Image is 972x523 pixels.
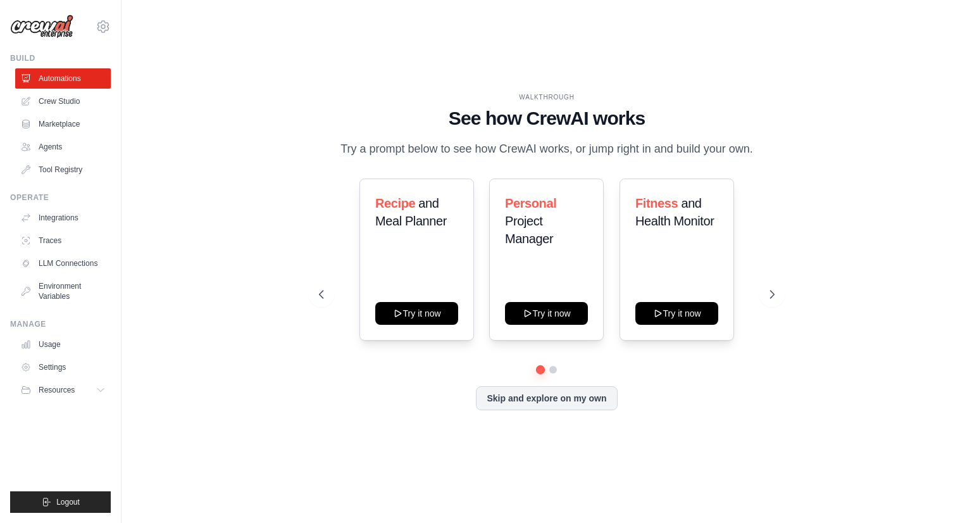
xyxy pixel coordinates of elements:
a: Crew Studio [15,91,111,111]
div: Build [10,53,111,63]
span: Personal [505,196,556,210]
a: Marketplace [15,114,111,134]
img: Logo [10,15,73,39]
a: Settings [15,357,111,377]
span: Project Manager [505,214,553,246]
div: Manage [10,319,111,329]
div: WALKTHROUGH [319,92,775,102]
button: Resources [15,380,111,400]
button: Skip and explore on my own [476,386,617,410]
a: LLM Connections [15,253,111,274]
h1: See how CrewAI works [319,107,775,130]
span: Resources [39,385,75,395]
a: Environment Variables [15,276,111,306]
a: Tool Registry [15,160,111,180]
a: Automations [15,68,111,89]
button: Try it now [635,302,718,325]
button: Logout [10,491,111,513]
button: Try it now [375,302,458,325]
p: Try a prompt below to see how CrewAI works, or jump right in and build your own. [334,140,759,158]
a: Agents [15,137,111,157]
a: Usage [15,334,111,355]
a: Integrations [15,208,111,228]
span: Logout [56,497,80,507]
span: Recipe [375,196,415,210]
a: Traces [15,230,111,251]
div: Operate [10,192,111,203]
span: Fitness [635,196,678,210]
button: Try it now [505,302,588,325]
